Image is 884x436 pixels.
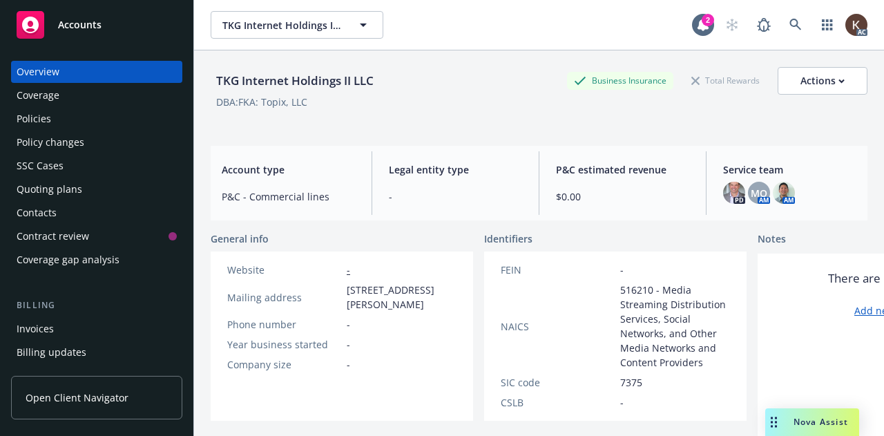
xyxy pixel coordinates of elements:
div: Contacts [17,202,57,224]
a: SSC Cases [11,155,182,177]
div: Business Insurance [567,72,673,89]
div: Drag to move [765,408,782,436]
a: Billing updates [11,341,182,363]
a: Report a Bug [750,11,778,39]
div: Policies [17,108,51,130]
img: photo [723,182,745,204]
div: DBA: FKA: Topix, LLC [216,95,307,109]
button: TKG Internet Holdings II LLC [211,11,383,39]
div: Coverage gap analysis [17,249,119,271]
a: Accounts [11,6,182,44]
span: $0.00 [556,189,689,204]
div: Billing updates [17,341,86,363]
a: Policy changes [11,131,182,153]
a: Contract review [11,225,182,247]
a: Contacts [11,202,182,224]
a: Quoting plans [11,178,182,200]
span: TKG Internet Holdings II LLC [222,18,342,32]
div: Actions [800,68,845,94]
span: MQ [751,186,767,200]
div: Quoting plans [17,178,82,200]
span: Legal entity type [389,162,522,177]
span: Service team [723,162,856,177]
a: Search [782,11,809,39]
a: Switch app [814,11,841,39]
span: - [620,395,624,410]
span: P&C - Commercial lines [222,189,355,204]
a: Coverage [11,84,182,106]
div: Contract review [17,225,89,247]
div: SIC code [501,375,615,390]
div: NAICS [501,319,615,334]
div: Invoices [17,318,54,340]
span: - [620,263,624,277]
div: FEIN [501,263,615,277]
span: [STREET_ADDRESS][PERSON_NAME] [347,283,457,312]
span: 7375 [620,375,642,390]
span: Nova Assist [794,416,848,428]
a: Invoices [11,318,182,340]
div: Website [227,263,341,277]
span: Identifiers [484,231,532,246]
div: 2 [702,14,714,26]
img: photo [845,14,867,36]
span: General info [211,231,269,246]
div: Billing [11,298,182,312]
a: - [347,263,350,276]
span: - [347,357,350,372]
span: Notes [758,231,786,248]
a: Start snowing [718,11,746,39]
a: Policies [11,108,182,130]
div: Mailing address [227,290,341,305]
img: photo [773,182,795,204]
div: Phone number [227,317,341,332]
span: - [389,189,522,204]
span: 516210 - Media Streaming Distribution Services, Social Networks, and Other Media Networks and Con... [620,283,730,370]
button: Actions [778,67,867,95]
span: Account type [222,162,355,177]
a: Overview [11,61,182,83]
button: Nova Assist [765,408,859,436]
div: Year business started [227,337,341,352]
span: Open Client Navigator [26,390,128,405]
span: - [347,317,350,332]
div: SSC Cases [17,155,64,177]
div: Overview [17,61,59,83]
span: P&C estimated revenue [556,162,689,177]
span: Accounts [58,19,102,30]
div: Coverage [17,84,59,106]
span: - [347,337,350,352]
div: Policy changes [17,131,84,153]
div: Total Rewards [684,72,767,89]
a: Coverage gap analysis [11,249,182,271]
div: CSLB [501,395,615,410]
div: TKG Internet Holdings II LLC [211,72,379,90]
div: Company size [227,357,341,372]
